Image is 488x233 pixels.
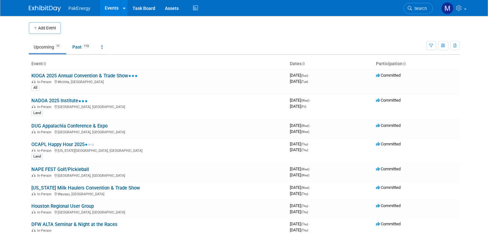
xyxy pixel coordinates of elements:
span: - [310,123,311,128]
span: (Wed) [301,99,309,102]
a: Sort by Event Name [43,61,46,66]
a: KIOGA 2025 Annual Convention & Trade Show [31,73,138,79]
span: (Thu) [301,192,308,196]
span: - [310,167,311,171]
a: NADOA 2025 Institute [31,98,88,104]
span: [DATE] [290,104,306,109]
span: [DATE] [290,173,309,177]
span: (Wed) [301,186,309,190]
th: Event [29,58,287,69]
span: [DATE] [290,142,310,146]
div: [GEOGRAPHIC_DATA], [GEOGRAPHIC_DATA] [31,104,285,109]
span: [DATE] [290,73,310,78]
a: Upcoming11 [29,41,66,53]
a: Sort by Start Date [302,61,305,66]
img: ExhibitDay [29,5,61,12]
a: [US_STATE] Milk Haulers Convention & Trade Show [31,185,140,191]
span: (Thu) [301,229,308,232]
span: [DATE] [290,147,308,152]
span: (Thu) [301,204,308,208]
span: (Wed) [301,130,309,134]
span: (Thu) [301,143,308,146]
span: (Tue) [301,80,308,83]
div: [GEOGRAPHIC_DATA], [GEOGRAPHIC_DATA] [31,173,285,178]
img: In-Person Event [32,174,36,177]
a: OCAPL Happy Hour 2025 [31,142,94,147]
span: [DATE] [290,185,311,190]
a: Search [403,3,433,14]
th: Dates [287,58,373,69]
span: [DATE] [290,191,308,196]
button: Add Event [29,22,61,34]
span: [DATE] [290,209,308,214]
span: [DATE] [290,123,311,128]
span: In-Person [37,229,53,233]
span: (Wed) [301,124,309,128]
img: In-Person Event [32,105,36,108]
span: - [309,221,310,226]
span: [DATE] [290,167,311,171]
span: [DATE] [290,129,309,134]
span: Committed [376,142,401,146]
span: In-Person [37,192,53,196]
img: Mary Walker [441,2,453,14]
span: Committed [376,123,401,128]
img: In-Person Event [32,80,36,83]
span: [DATE] [290,203,310,208]
span: 113 [82,44,91,49]
span: Committed [376,167,401,171]
span: - [309,203,310,208]
span: (Fri) [301,105,306,108]
div: [US_STATE][GEOGRAPHIC_DATA], [GEOGRAPHIC_DATA] [31,148,285,153]
span: - [310,185,311,190]
span: 11 [54,44,61,49]
div: Wausau, [GEOGRAPHIC_DATA] [31,191,285,196]
span: (Wed) [301,167,309,171]
a: DFW ALTA Seminar & Night at the Races [31,221,118,227]
span: In-Person [37,80,53,84]
span: - [309,142,310,146]
a: DUG Appalachia Conference & Expo [31,123,108,129]
span: [DATE] [290,221,310,226]
span: - [310,98,311,103]
img: In-Person Event [32,229,36,232]
span: In-Person [37,210,53,214]
span: [DATE] [290,228,308,232]
span: PakEnergy [69,6,90,11]
span: Committed [376,73,401,78]
span: (Sun) [301,74,308,77]
span: Committed [376,185,401,190]
a: NAPE FEST Golf/Pickleball [31,167,89,172]
span: In-Person [37,149,53,153]
div: All [31,85,39,91]
div: Land [31,110,43,116]
span: Committed [376,98,401,103]
span: [DATE] [290,79,308,84]
div: [GEOGRAPHIC_DATA], [GEOGRAPHIC_DATA] [31,129,285,134]
span: Committed [376,203,401,208]
span: (Thu) [301,148,308,152]
div: Wichita, [GEOGRAPHIC_DATA] [31,79,285,84]
span: (Thu) [301,222,308,226]
span: In-Person [37,105,53,109]
span: In-Person [37,130,53,134]
th: Participation [373,58,460,69]
a: Houston Regional User Group [31,203,94,209]
a: Past113 [68,41,95,53]
img: In-Person Event [32,192,36,195]
span: In-Person [37,174,53,178]
span: Committed [376,221,401,226]
span: - [309,73,310,78]
span: (Wed) [301,174,309,177]
img: In-Person Event [32,210,36,214]
span: Search [412,6,427,11]
span: (Thu) [301,210,308,214]
a: Sort by Participation Type [403,61,406,66]
div: Land [31,154,43,159]
img: In-Person Event [32,149,36,152]
span: [DATE] [290,98,311,103]
img: In-Person Event [32,130,36,133]
div: [GEOGRAPHIC_DATA], [GEOGRAPHIC_DATA] [31,209,285,214]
